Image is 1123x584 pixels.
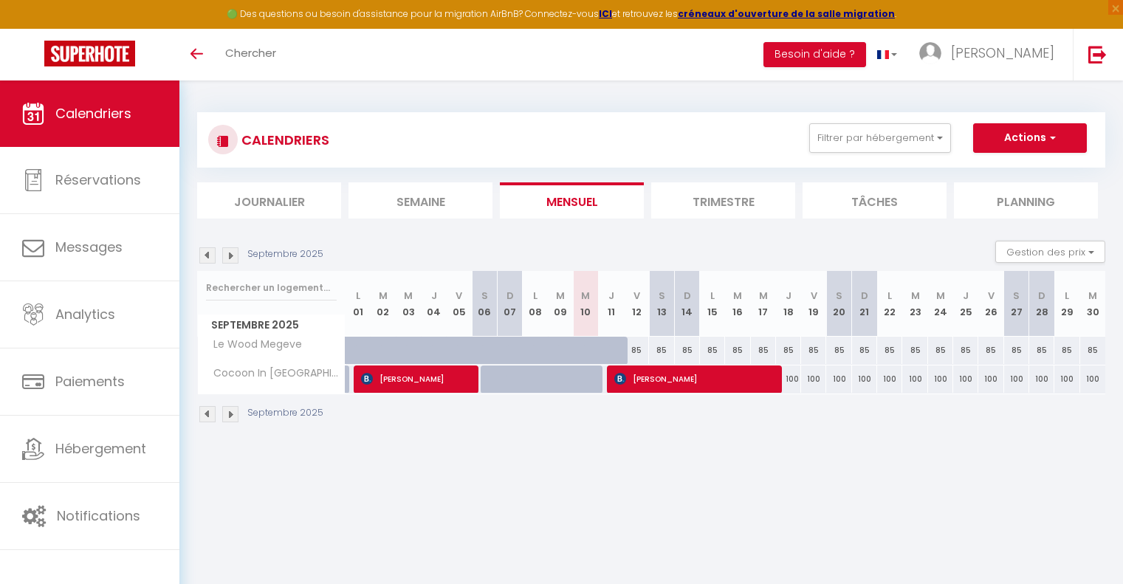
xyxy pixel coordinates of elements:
button: Besoin d'aide ? [763,42,866,67]
abbr: S [836,289,842,303]
div: 100 [776,365,801,393]
div: 85 [675,337,700,364]
th: 03 [396,271,421,337]
li: Journalier [197,182,341,219]
li: Planning [954,182,1098,219]
abbr: J [963,289,969,303]
p: Septembre 2025 [247,406,323,420]
div: 100 [978,365,1003,393]
div: 100 [801,365,826,393]
th: 20 [826,271,851,337]
button: Filtrer par hébergement [809,123,951,153]
strong: créneaux d'ouverture de la salle migration [678,7,895,20]
th: 01 [346,271,371,337]
th: 13 [649,271,674,337]
th: 07 [497,271,522,337]
abbr: M [404,289,413,303]
abbr: D [861,289,868,303]
div: 85 [953,337,978,364]
abbr: J [431,289,437,303]
img: ... [919,42,941,64]
th: 21 [852,271,877,337]
th: 30 [1080,271,1105,337]
li: Semaine [348,182,492,219]
div: 85 [877,337,902,364]
img: logout [1088,45,1107,63]
span: [PERSON_NAME] [951,44,1054,62]
h3: CALENDRIERS [238,123,329,157]
abbr: S [1013,289,1020,303]
div: 85 [776,337,801,364]
span: Analytics [55,305,115,323]
div: 85 [1080,337,1105,364]
abbr: L [887,289,892,303]
abbr: M [379,289,388,303]
th: 22 [877,271,902,337]
th: 19 [801,271,826,337]
p: Septembre 2025 [247,247,323,261]
button: Actions [973,123,1087,153]
th: 16 [725,271,750,337]
div: 100 [953,365,978,393]
div: 85 [801,337,826,364]
div: 85 [826,337,851,364]
div: 100 [1080,365,1105,393]
span: Septembre 2025 [198,315,345,336]
div: 100 [826,365,851,393]
abbr: M [911,289,920,303]
abbr: M [581,289,590,303]
div: 85 [852,337,877,364]
a: Chercher [214,29,287,80]
div: 85 [1054,337,1079,364]
th: 17 [751,271,776,337]
abbr: M [759,289,768,303]
span: Le Wood Megeve [200,337,306,353]
li: Mensuel [500,182,644,219]
img: Super Booking [44,41,135,66]
span: Chercher [225,45,276,61]
div: 85 [1004,337,1029,364]
abbr: L [1065,289,1069,303]
strong: ICI [599,7,612,20]
th: 10 [573,271,598,337]
div: 85 [978,337,1003,364]
th: 14 [675,271,700,337]
a: ... [PERSON_NAME] [908,29,1073,80]
button: Gestion des prix [995,241,1105,263]
li: Trimestre [651,182,795,219]
div: 85 [725,337,750,364]
th: 29 [1054,271,1079,337]
div: 85 [928,337,953,364]
th: 08 [523,271,548,337]
th: 06 [472,271,497,337]
div: 85 [700,337,725,364]
div: 85 [649,337,674,364]
abbr: D [684,289,691,303]
div: 85 [624,337,649,364]
th: 04 [421,271,446,337]
th: 12 [624,271,649,337]
div: 100 [1054,365,1079,393]
abbr: M [733,289,742,303]
abbr: J [786,289,791,303]
th: 27 [1004,271,1029,337]
abbr: S [481,289,488,303]
abbr: V [456,289,462,303]
input: Rechercher un logement... [206,275,337,301]
span: Cocoon In [GEOGRAPHIC_DATA] [200,365,348,382]
abbr: M [936,289,945,303]
abbr: M [1088,289,1097,303]
span: Hébergement [55,439,146,458]
div: 100 [902,365,927,393]
span: Paiements [55,372,125,391]
abbr: D [506,289,514,303]
div: 100 [1029,365,1054,393]
div: 100 [928,365,953,393]
th: 25 [953,271,978,337]
abbr: J [608,289,614,303]
div: 100 [852,365,877,393]
abbr: S [659,289,665,303]
th: 23 [902,271,927,337]
th: 26 [978,271,1003,337]
th: 15 [700,271,725,337]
